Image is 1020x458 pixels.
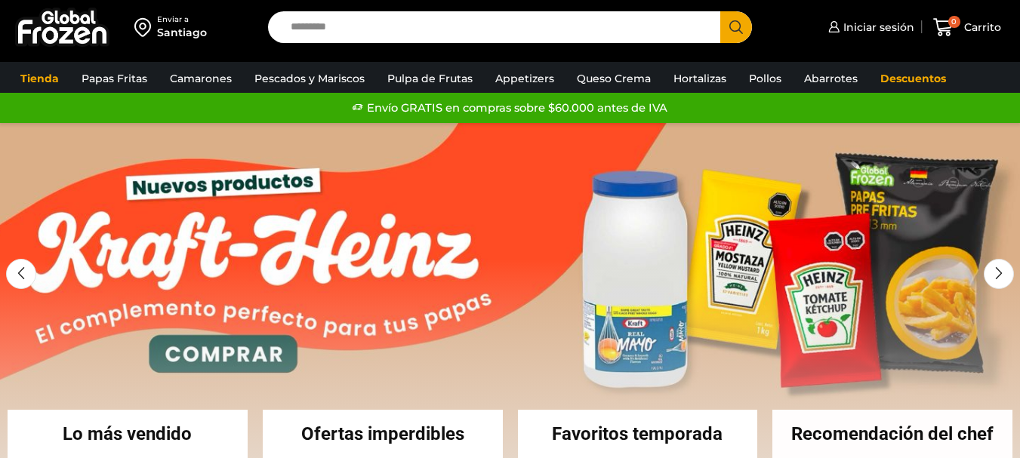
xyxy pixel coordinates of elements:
[157,14,207,25] div: Enviar a
[263,425,503,443] h2: Ofertas imperdibles
[162,64,239,93] a: Camarones
[6,259,36,289] div: Previous slide
[518,425,758,443] h2: Favoritos temporada
[824,12,914,42] a: Iniciar sesión
[247,64,372,93] a: Pescados y Mariscos
[840,20,914,35] span: Iniciar sesión
[8,425,248,443] h2: Lo más vendido
[741,64,789,93] a: Pollos
[720,11,752,43] button: Search button
[772,425,1012,443] h2: Recomendación del chef
[13,64,66,93] a: Tienda
[797,64,865,93] a: Abarrotes
[157,25,207,40] div: Santiago
[666,64,734,93] a: Hortalizas
[929,10,1005,45] a: 0 Carrito
[74,64,155,93] a: Papas Fritas
[488,64,562,93] a: Appetizers
[873,64,954,93] a: Descuentos
[984,259,1014,289] div: Next slide
[380,64,480,93] a: Pulpa de Frutas
[960,20,1001,35] span: Carrito
[569,64,658,93] a: Queso Crema
[948,16,960,28] span: 0
[134,14,157,40] img: address-field-icon.svg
